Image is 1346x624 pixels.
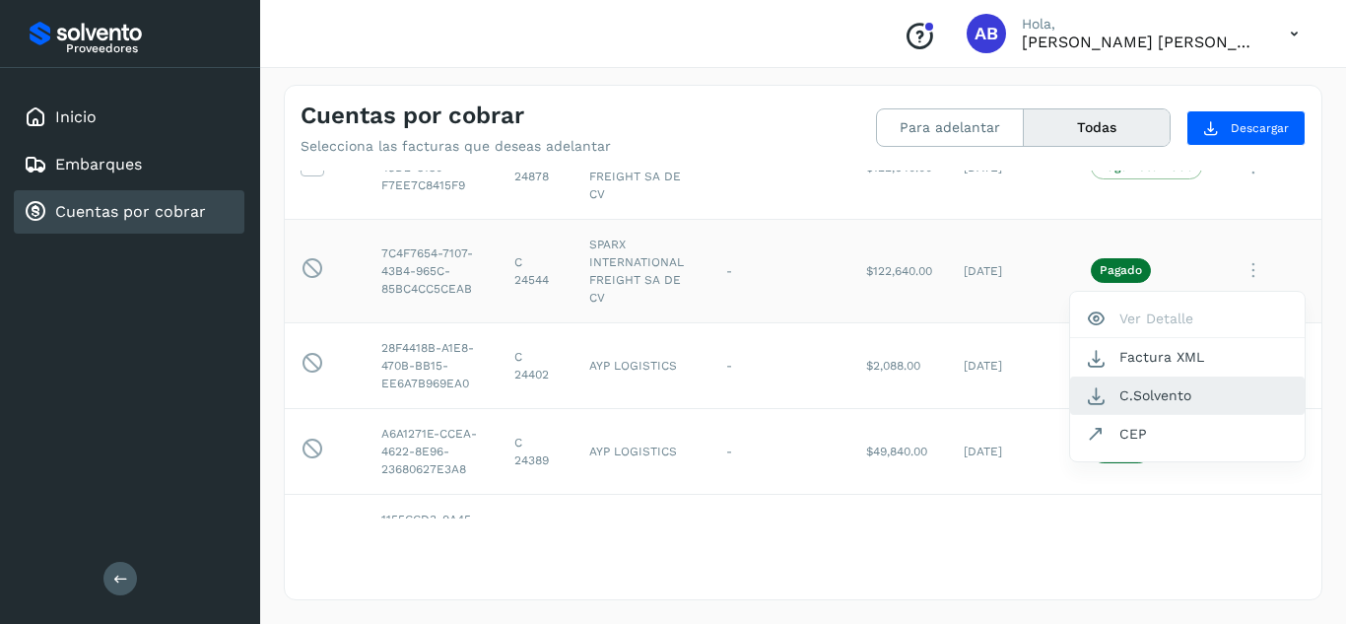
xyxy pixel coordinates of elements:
[55,107,97,126] a: Inicio
[55,202,206,221] a: Cuentas por cobrar
[14,143,244,186] div: Embarques
[14,96,244,139] div: Inicio
[14,190,244,234] div: Cuentas por cobrar
[1070,338,1305,376] button: Factura XML
[66,41,236,55] p: Proveedores
[1070,377,1305,415] button: C.Solvento
[1070,415,1305,452] button: CEP
[1070,300,1305,338] button: Ver Detalle
[55,155,142,173] a: Embarques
